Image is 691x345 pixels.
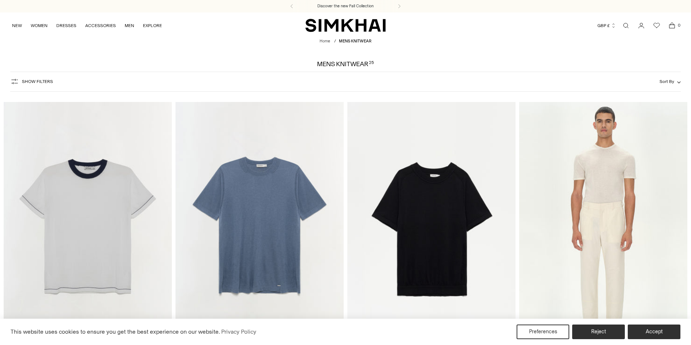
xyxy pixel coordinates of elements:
a: DRESSES [56,18,76,34]
a: Discover the new Fall Collection [317,3,374,9]
a: Privacy Policy (opens in a new tab) [220,326,257,337]
a: SIMKHAI [305,18,386,33]
button: Show Filters [10,76,53,87]
a: Open search modal [619,18,633,33]
a: Wishlist [649,18,664,33]
a: Open cart modal [665,18,679,33]
div: / [334,38,336,45]
a: Go to the account page [634,18,649,33]
button: Sort By [660,77,681,86]
a: Home [320,39,330,43]
button: Preferences [517,325,569,339]
a: ACCESSORIES [85,18,116,34]
a: WOMEN [31,18,48,34]
button: Accept [628,325,680,339]
button: GBP £ [597,18,616,34]
a: NEW [12,18,22,34]
a: MEN [125,18,134,34]
div: 25 [369,61,374,67]
span: MENS KNITWEAR [339,39,371,43]
nav: breadcrumbs [320,38,371,45]
span: 0 [676,22,682,29]
h1: MENS KNITWEAR [317,61,374,67]
span: Show Filters [22,79,53,84]
button: Reject [572,325,625,339]
span: This website uses cookies to ensure you get the best experience on our website. [11,328,220,335]
a: EXPLORE [143,18,162,34]
span: Sort By [660,79,674,84]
